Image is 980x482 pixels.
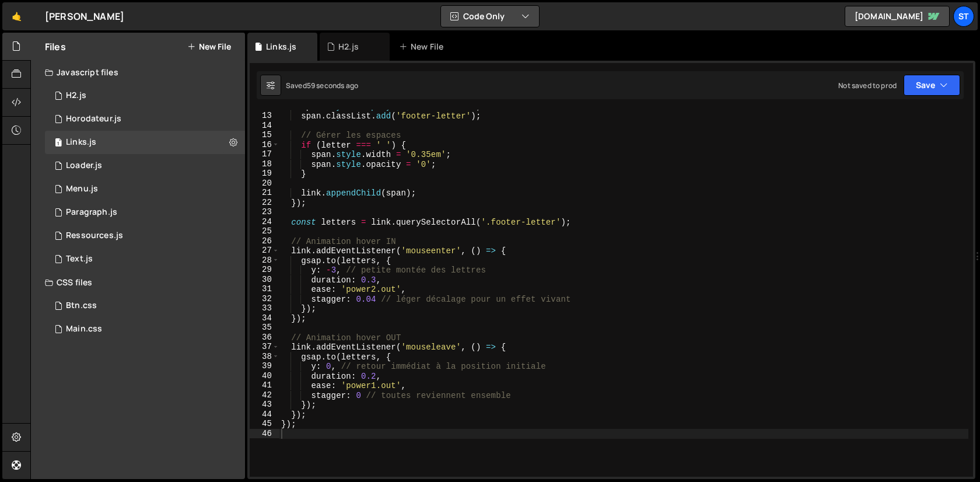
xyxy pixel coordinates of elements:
div: H2.js [66,90,86,101]
div: 14 [250,121,279,131]
div: 26 [250,236,279,246]
div: H2.js [338,41,359,53]
div: 29 [250,265,279,275]
div: 13 [250,111,279,121]
div: 18 [250,159,279,169]
div: 15898/42409.js [45,247,245,271]
div: CSS files [31,271,245,294]
a: [DOMAIN_NAME] [845,6,950,27]
div: 25 [250,226,279,236]
div: Links.js [266,41,296,53]
div: 21 [250,188,279,198]
div: 15898/42425.css [45,294,245,317]
button: Code Only [441,6,539,27]
div: 28 [250,256,279,266]
div: Menu.js [66,184,98,194]
div: Links.js [66,137,96,148]
div: 15898/42450.js [45,201,245,224]
div: 17 [250,149,279,159]
h2: Files [45,40,66,53]
div: 40 [250,371,279,381]
div: 15 [250,130,279,140]
span: 1 [55,139,62,148]
div: 33 [250,303,279,313]
div: 24 [250,217,279,227]
div: 23 [250,207,279,217]
a: 🤙 [2,2,31,30]
div: Saved [286,81,358,90]
div: 34 [250,313,279,323]
div: Loader.js [66,160,102,171]
div: Text.js [66,254,93,264]
div: 16 [250,140,279,150]
div: Main.css [66,324,102,334]
div: 43 [250,400,279,410]
div: [PERSON_NAME] [45,9,124,23]
div: 41 [250,380,279,390]
div: Paragraph.js [66,207,117,218]
div: 30 [250,275,279,285]
div: 36 [250,333,279,343]
div: Not saved to prod [838,81,897,90]
div: Javascript files [31,61,245,84]
div: New File [399,41,448,53]
div: 59 seconds ago [307,81,358,90]
button: Save [904,75,960,96]
div: 31 [250,284,279,294]
div: Ressources.js [66,230,123,241]
div: 15898/42478.js [45,154,245,177]
div: Btn.css [66,301,97,311]
div: 15898/42449.js [45,84,245,107]
div: 15898/42446.js [45,177,245,201]
div: Horodateur.js [66,114,121,124]
div: 45 [250,419,279,429]
div: 42 [250,390,279,400]
div: 37 [250,342,279,352]
div: 20 [250,179,279,188]
div: 46 [250,429,279,439]
div: 22 [250,198,279,208]
div: 32 [250,294,279,304]
div: 35 [250,323,279,333]
div: 15898/42448.js [45,131,245,154]
div: 44 [250,410,279,420]
div: 38 [250,352,279,362]
div: 27 [250,246,279,256]
div: 15898/44119.js [45,224,245,247]
div: 19 [250,169,279,179]
a: St [953,6,974,27]
div: 15898/42416.css [45,317,245,341]
div: 15898/45849.js [45,107,245,131]
div: 39 [250,361,279,371]
button: New File [187,42,231,51]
